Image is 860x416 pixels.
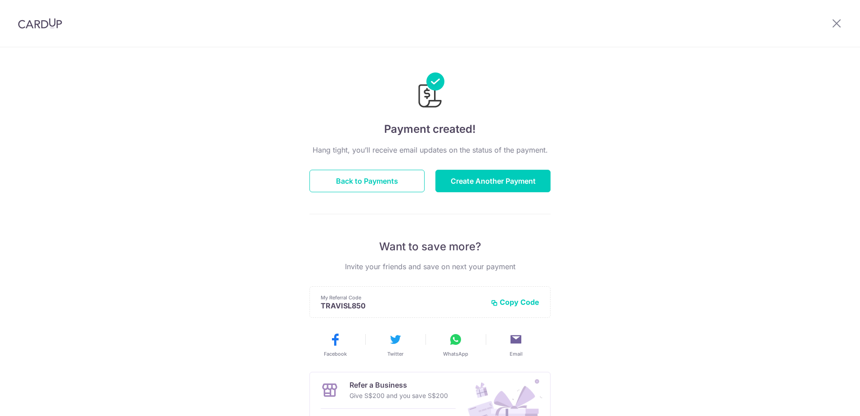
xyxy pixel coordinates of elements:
[429,332,482,357] button: WhatsApp
[369,332,422,357] button: Twitter
[510,350,523,357] span: Email
[349,390,448,401] p: Give S$200 and you save S$200
[443,350,468,357] span: WhatsApp
[309,261,551,272] p: Invite your friends and save on next your payment
[309,121,551,137] h4: Payment created!
[491,298,539,307] button: Copy Code
[309,170,425,192] button: Back to Payments
[309,332,362,357] button: Facebook
[387,350,403,357] span: Twitter
[309,240,551,254] p: Want to save more?
[321,301,484,310] p: TRAVISL850
[324,350,347,357] span: Facebook
[309,145,551,155] p: Hang tight, you’ll receive email updates on the status of the payment.
[435,170,551,192] button: Create Another Payment
[18,18,62,29] img: CardUp
[321,294,484,301] p: My Referral Code
[489,332,542,357] button: Email
[416,72,444,110] img: Payments
[349,380,448,390] p: Refer a Business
